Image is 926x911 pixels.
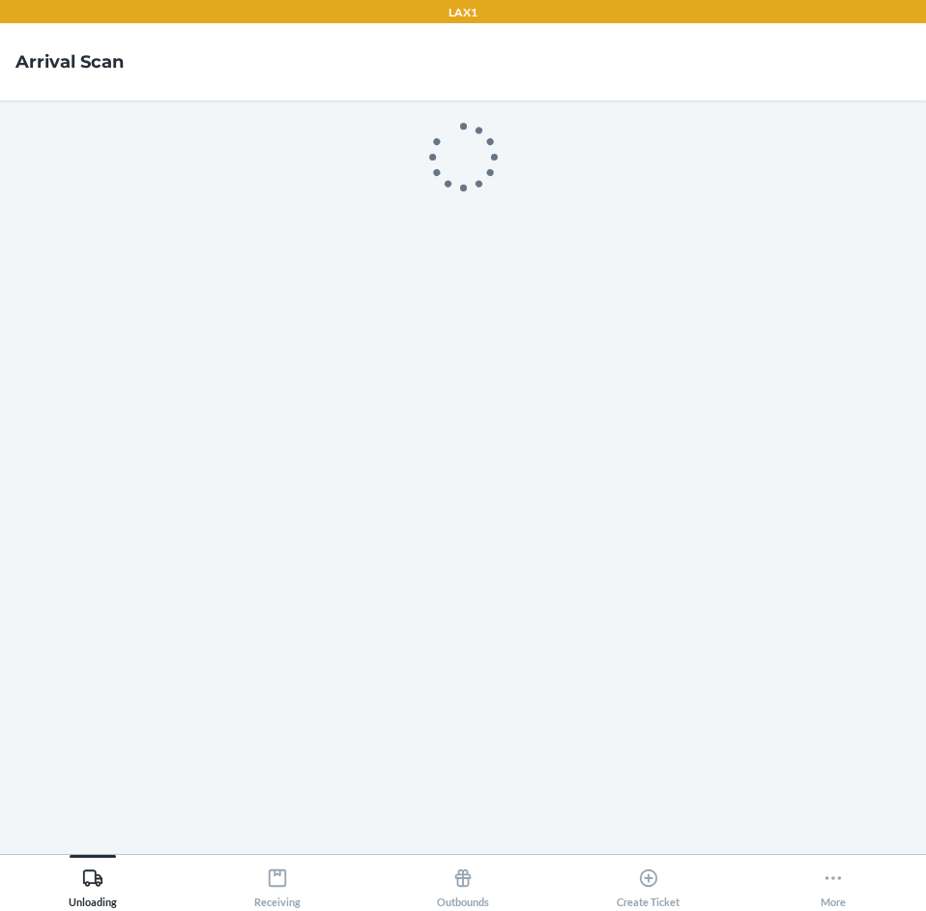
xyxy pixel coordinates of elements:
div: Outbounds [437,860,489,908]
button: Outbounds [370,855,556,908]
div: Receiving [254,860,301,908]
h4: Arrival Scan [15,49,124,74]
div: More [821,860,846,908]
div: Create Ticket [617,860,680,908]
button: Create Ticket [556,855,741,908]
button: More [740,855,926,908]
p: LAX1 [449,4,477,21]
button: Receiving [186,855,371,908]
div: Unloading [69,860,117,908]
